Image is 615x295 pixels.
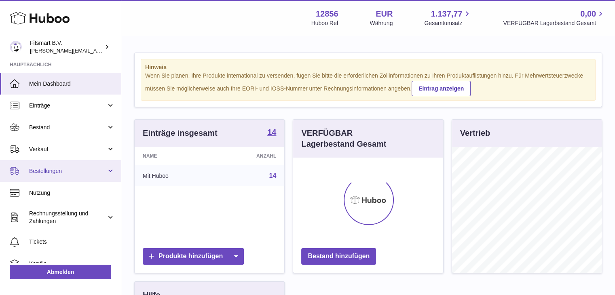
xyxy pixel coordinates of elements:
a: 1.137,77 Gesamtumsatz [424,8,471,27]
strong: EUR [376,8,393,19]
td: Mit Huboo [135,165,215,186]
a: Produkte hinzufügen [143,248,244,265]
a: 0,00 VERFÜGBAR Lagerbestand Gesamt [503,8,605,27]
div: Fitsmart B.V. [30,39,103,55]
span: Verkauf [29,145,106,153]
img: jonathan@leaderoo.com [10,41,22,53]
span: 1.137,77 [431,8,463,19]
a: Eintrag anzeigen [412,81,471,96]
span: Mein Dashboard [29,80,115,88]
span: Einträge [29,102,106,110]
span: Rechnungsstellung und Zahlungen [29,210,106,225]
a: 14 [267,128,276,138]
span: Kanäle [29,260,115,268]
h3: VERFÜGBAR Lagerbestand Gesamt [301,128,406,150]
strong: Hinweis [145,63,591,71]
h3: Vertrieb [460,128,490,139]
th: Name [135,147,215,165]
span: Bestellungen [29,167,106,175]
div: Huboo Ref [311,19,338,27]
strong: 12856 [316,8,338,19]
a: Bestand hinzufügen [301,248,376,265]
h3: Einträge insgesamt [143,128,218,139]
th: Anzahl [215,147,284,165]
a: Abmelden [10,265,111,279]
span: VERFÜGBAR Lagerbestand Gesamt [503,19,605,27]
span: [PERSON_NAME][EMAIL_ADDRESS][DOMAIN_NAME] [30,47,162,54]
span: Nutzung [29,189,115,197]
a: 14 [269,172,277,179]
div: Wenn Sie planen, Ihre Produkte international zu versenden, fügen Sie bitte die erforderlichen Zol... [145,72,591,96]
span: Tickets [29,238,115,246]
span: Gesamtumsatz [424,19,471,27]
strong: 14 [267,128,276,136]
span: Bestand [29,124,106,131]
div: Währung [370,19,393,27]
span: 0,00 [580,8,596,19]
